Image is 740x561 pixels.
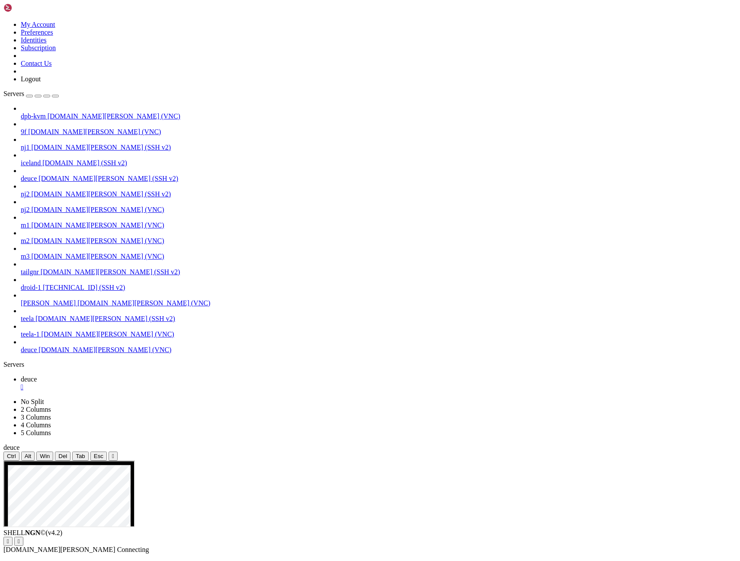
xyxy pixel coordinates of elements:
[21,429,51,436] a: 5 Columns
[38,346,171,353] span: [DOMAIN_NAME][PERSON_NAME] (VNC)
[21,229,737,245] li: m2 [DOMAIN_NAME][PERSON_NAME] (VNC)
[21,375,737,391] a: deuce
[3,537,13,546] button: 
[42,159,127,167] span: [DOMAIN_NAME] (SSH v2)
[55,452,70,461] button: Del
[3,90,24,97] span: Servers
[21,383,737,391] a: 
[21,323,737,338] li: teela-1 [DOMAIN_NAME][PERSON_NAME] (VNC)
[21,421,51,429] a: 4 Columns
[21,190,737,198] a: nj2 [DOMAIN_NAME][PERSON_NAME] (SSH v2)
[90,452,107,461] button: Esc
[21,452,35,461] button: Alt
[21,330,737,338] a: teela-1 [DOMAIN_NAME][PERSON_NAME] (VNC)
[58,453,67,459] span: Del
[14,537,23,546] button: 
[72,452,89,461] button: Tab
[21,159,737,167] a: iceland [DOMAIN_NAME] (SSH v2)
[21,44,56,51] a: Subscription
[25,453,32,459] span: Alt
[3,452,19,461] button: Ctrl
[21,136,737,151] li: nj1 [DOMAIN_NAME][PERSON_NAME] (SSH v2)
[21,307,737,323] li: teela [DOMAIN_NAME][PERSON_NAME] (SSH v2)
[21,299,76,307] span: [PERSON_NAME]
[21,375,37,383] span: deuce
[21,151,737,167] li: iceland [DOMAIN_NAME] (SSH v2)
[21,276,737,292] li: droid-1 [TECHNICAL_ID] (SSH v2)
[21,221,737,229] a: m1 [DOMAIN_NAME][PERSON_NAME] (VNC)
[21,144,737,151] a: nj1 [DOMAIN_NAME][PERSON_NAME] (SSH v2)
[77,299,210,307] span: [DOMAIN_NAME][PERSON_NAME] (VNC)
[21,105,737,120] li: dpb-kvm [DOMAIN_NAME][PERSON_NAME] (VNC)
[21,112,737,120] a: dpb-kvm [DOMAIN_NAME][PERSON_NAME] (VNC)
[21,206,737,214] a: nj2 [DOMAIN_NAME][PERSON_NAME] (VNC)
[21,75,41,83] a: Logout
[3,546,115,553] span: [DOMAIN_NAME][PERSON_NAME]
[3,3,53,12] img: Shellngn
[21,414,51,421] a: 3 Columns
[21,112,46,120] span: dpb-kvm
[21,245,737,260] li: m3 [DOMAIN_NAME][PERSON_NAME] (VNC)
[7,453,16,459] span: Ctrl
[28,128,161,135] span: [DOMAIN_NAME][PERSON_NAME] (VNC)
[21,21,55,28] a: My Account
[21,29,53,36] a: Preferences
[21,406,51,413] a: 2 Columns
[31,144,171,151] span: [DOMAIN_NAME][PERSON_NAME] (SSH v2)
[3,444,19,451] span: deuce
[21,330,40,338] span: teela-1
[21,175,737,183] a: deuce [DOMAIN_NAME][PERSON_NAME] (SSH v2)
[109,452,118,461] button: 
[21,346,37,353] span: deuce
[31,190,171,198] span: [DOMAIN_NAME][PERSON_NAME] (SSH v2)
[38,175,178,182] span: [DOMAIN_NAME][PERSON_NAME] (SSH v2)
[21,120,737,136] li: 9f [DOMAIN_NAME][PERSON_NAME] (VNC)
[35,315,175,322] span: [DOMAIN_NAME][PERSON_NAME] (SSH v2)
[21,284,41,291] span: droid-1
[21,183,737,198] li: nj2 [DOMAIN_NAME][PERSON_NAME] (SSH v2)
[7,538,9,545] div: 
[21,36,47,44] a: Identities
[21,144,29,151] span: nj1
[21,292,737,307] li: [PERSON_NAME] [DOMAIN_NAME][PERSON_NAME] (VNC)
[21,253,29,260] span: m3
[21,268,737,276] a: tailgnr [DOMAIN_NAME][PERSON_NAME] (SSH v2)
[21,315,34,322] span: teela
[21,175,37,182] span: deuce
[21,346,737,354] a: deuce [DOMAIN_NAME][PERSON_NAME] (VNC)
[21,338,737,354] li: deuce [DOMAIN_NAME][PERSON_NAME] (VNC)
[3,529,62,536] span: SHELL ©
[21,159,41,167] span: iceland
[41,268,180,276] span: [DOMAIN_NAME][PERSON_NAME] (SSH v2)
[18,538,20,545] div: 
[21,167,737,183] li: deuce [DOMAIN_NAME][PERSON_NAME] (SSH v2)
[21,268,39,276] span: tailgnr
[21,284,737,292] a: droid-1 [TECHNICAL_ID] (SSH v2)
[21,128,26,135] span: 9f
[21,398,44,405] a: No Split
[21,206,29,213] span: nj2
[43,284,125,291] span: [TECHNICAL_ID] (SSH v2)
[31,253,164,260] span: [DOMAIN_NAME][PERSON_NAME] (VNC)
[21,315,737,323] a: teela [DOMAIN_NAME][PERSON_NAME] (SSH v2)
[21,221,29,229] span: m1
[36,452,53,461] button: Win
[21,128,737,136] a: 9f [DOMAIN_NAME][PERSON_NAME] (VNC)
[21,253,737,260] a: m3 [DOMAIN_NAME][PERSON_NAME] (VNC)
[46,529,63,536] span: 4.2.0
[31,237,164,244] span: [DOMAIN_NAME][PERSON_NAME] (VNC)
[21,60,52,67] a: Contact Us
[3,90,59,97] a: Servers
[21,237,737,245] a: m2 [DOMAIN_NAME][PERSON_NAME] (VNC)
[40,453,50,459] span: Win
[21,299,737,307] a: [PERSON_NAME] [DOMAIN_NAME][PERSON_NAME] (VNC)
[42,330,174,338] span: [DOMAIN_NAME][PERSON_NAME] (VNC)
[21,190,29,198] span: nj2
[48,112,180,120] span: [DOMAIN_NAME][PERSON_NAME] (VNC)
[31,206,164,213] span: [DOMAIN_NAME][PERSON_NAME] (VNC)
[3,361,737,369] div: Servers
[25,529,41,536] b: NGN
[21,237,29,244] span: m2
[76,453,85,459] span: Tab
